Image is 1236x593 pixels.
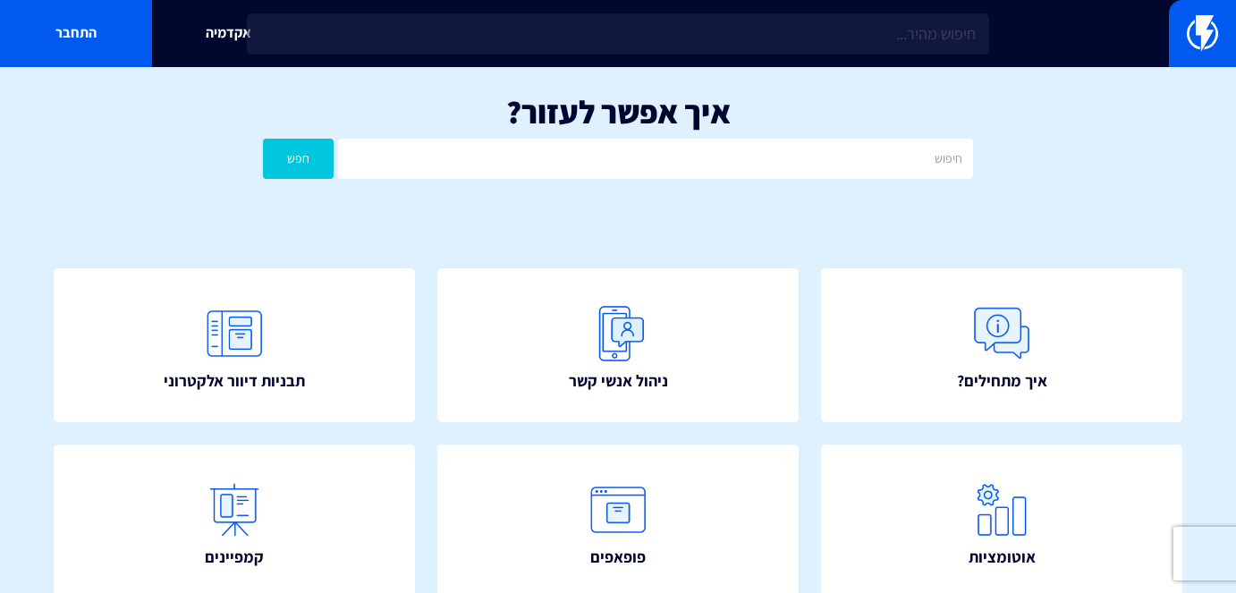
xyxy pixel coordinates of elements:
[205,546,264,569] span: קמפיינים
[569,369,668,393] span: ניהול אנשי קשר
[590,546,646,569] span: פופאפים
[247,13,988,55] input: חיפוש מהיר...
[821,268,1182,422] a: איך מתחילים?
[338,139,972,179] input: חיפוש
[263,139,334,179] button: חפש
[969,546,1036,569] span: אוטומציות
[54,268,415,422] a: תבניות דיוור אלקטרוני
[164,369,305,393] span: תבניות דיוור אלקטרוני
[957,369,1047,393] span: איך מתחילים?
[437,268,799,422] a: ניהול אנשי קשר
[27,94,1209,130] h1: איך אפשר לעזור?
